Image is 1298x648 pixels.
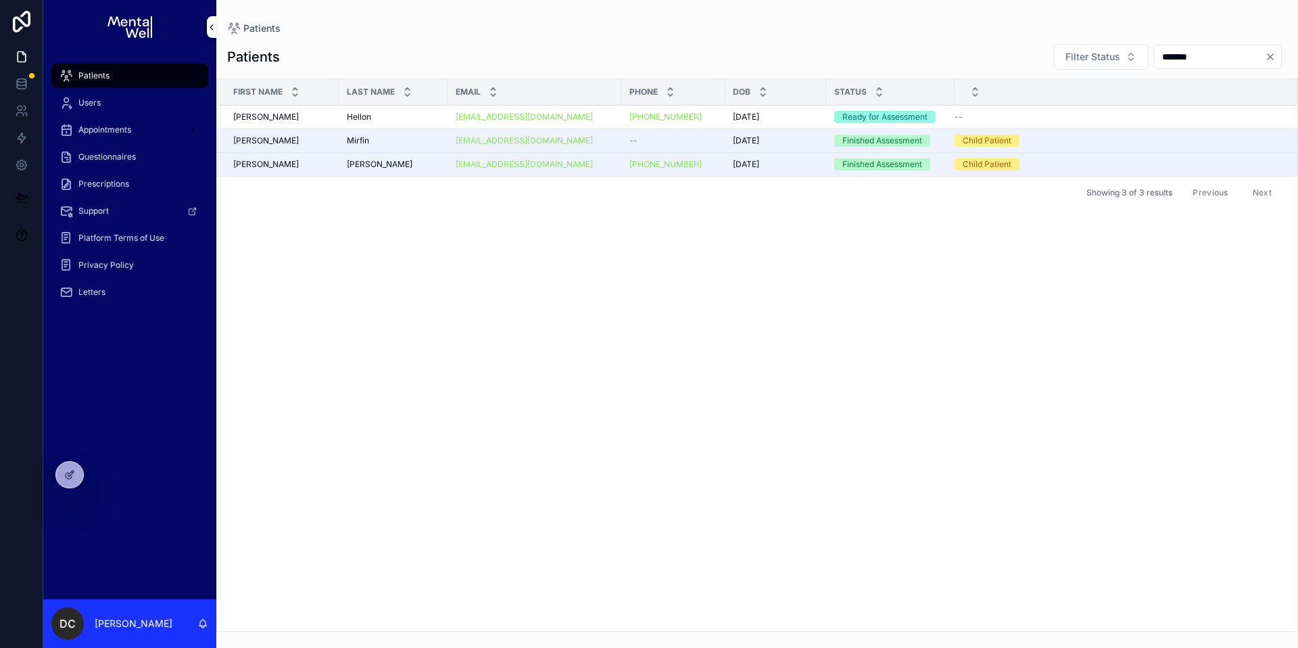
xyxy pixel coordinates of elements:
[243,22,281,35] span: Patients
[233,135,299,146] span: [PERSON_NAME]
[733,135,759,146] span: [DATE]
[233,159,299,170] span: [PERSON_NAME]
[456,159,593,170] a: [EMAIL_ADDRESS][DOMAIN_NAME]
[78,233,164,244] span: Platform Terms of Use
[51,91,208,115] a: Users
[347,159,412,170] span: [PERSON_NAME]
[629,112,702,122] a: [PHONE_NUMBER]
[51,199,208,223] a: Support
[456,112,613,122] a: [EMAIL_ADDRESS][DOMAIN_NAME]
[227,47,280,66] h1: Patients
[51,253,208,277] a: Privacy Policy
[456,135,613,146] a: [EMAIL_ADDRESS][DOMAIN_NAME]
[955,135,1281,147] a: Child Patient
[955,112,963,122] span: --
[233,159,331,170] a: [PERSON_NAME]
[733,159,759,170] span: [DATE]
[834,135,946,147] a: Finished Assessment
[1065,50,1120,64] span: Filter Status
[347,159,439,170] a: [PERSON_NAME]
[233,135,331,146] a: [PERSON_NAME]
[456,135,593,146] a: [EMAIL_ADDRESS][DOMAIN_NAME]
[347,112,439,122] a: Hellon
[955,112,1281,122] a: --
[51,226,208,250] a: Platform Terms of Use
[51,64,208,88] a: Patients
[733,159,818,170] a: [DATE]
[78,179,129,189] span: Prescriptions
[347,112,371,122] span: Hellon
[78,70,110,81] span: Patients
[629,159,702,170] a: [PHONE_NUMBER]
[629,135,717,146] a: --
[842,158,922,170] div: Finished Assessment
[51,118,208,142] a: Appointments
[733,87,750,97] span: DOB
[834,87,867,97] span: Status
[963,158,1011,170] div: Child Patient
[233,112,299,122] span: [PERSON_NAME]
[733,112,759,122] span: [DATE]
[78,124,131,135] span: Appointments
[733,112,818,122] a: [DATE]
[233,112,331,122] a: [PERSON_NAME]
[834,158,946,170] a: Finished Assessment
[59,616,76,632] span: DC
[955,158,1281,170] a: Child Patient
[347,135,439,146] a: Mirfin
[1054,44,1148,70] button: Select Button
[456,87,481,97] span: Email
[51,172,208,196] a: Prescriptions
[629,159,717,170] a: [PHONE_NUMBER]
[78,260,134,271] span: Privacy Policy
[51,280,208,304] a: Letters
[1086,187,1172,198] span: Showing 3 of 3 results
[233,87,283,97] span: First Name
[629,112,717,122] a: [PHONE_NUMBER]
[78,287,105,298] span: Letters
[347,135,369,146] span: Mirfin
[1265,51,1281,62] button: Clear
[629,87,658,97] span: Phone
[51,145,208,169] a: Questionnaires
[78,206,109,216] span: Support
[107,16,151,38] img: App logo
[347,87,395,97] span: Last Name
[227,22,281,35] a: Patients
[842,111,928,123] div: Ready for Assessment
[629,135,638,146] span: --
[95,617,172,630] p: [PERSON_NAME]
[78,97,101,108] span: Users
[456,112,593,122] a: [EMAIL_ADDRESS][DOMAIN_NAME]
[963,135,1011,147] div: Child Patient
[43,54,216,322] div: scrollable content
[733,135,818,146] a: [DATE]
[834,111,946,123] a: Ready for Assessment
[842,135,922,147] div: Finished Assessment
[78,152,136,162] span: Questionnaires
[456,159,613,170] a: [EMAIL_ADDRESS][DOMAIN_NAME]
